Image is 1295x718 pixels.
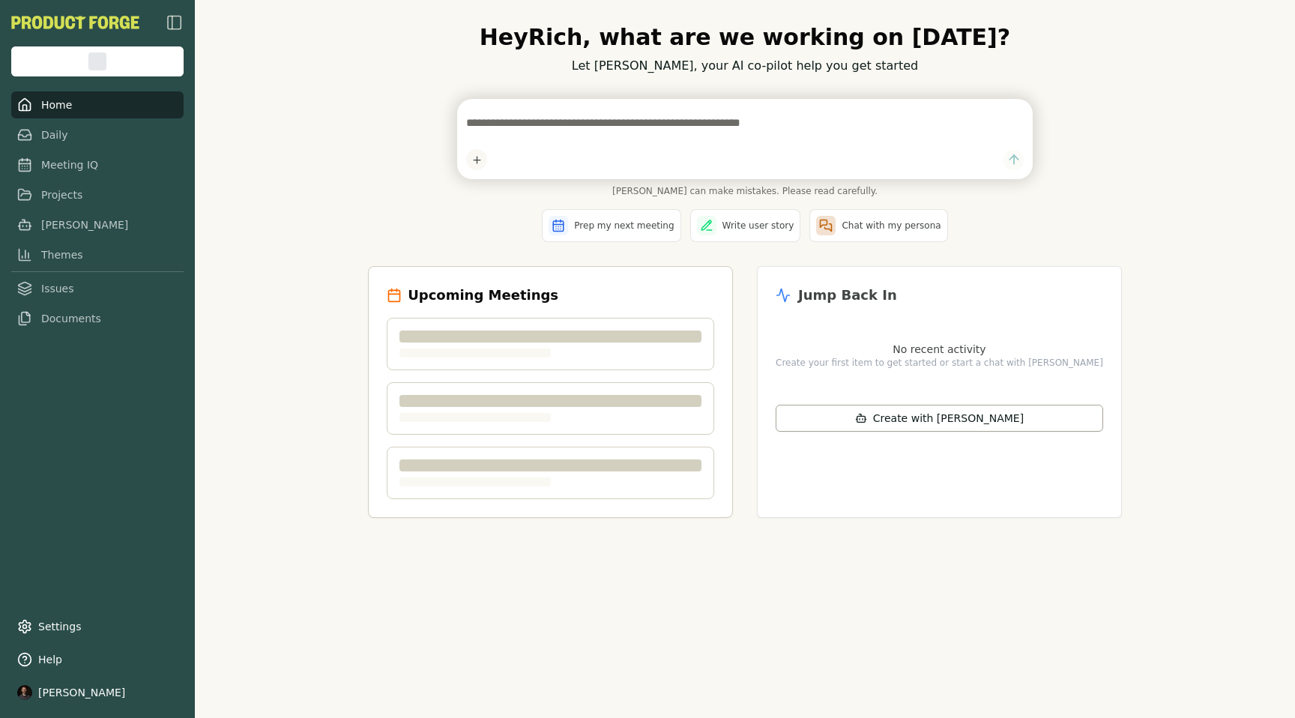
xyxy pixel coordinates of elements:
a: Settings [11,613,184,640]
button: Close Sidebar [166,13,184,31]
a: Issues [11,275,184,302]
span: Chat with my persona [842,220,941,232]
p: Let [PERSON_NAME], your AI co-pilot help you get started [368,57,1122,75]
button: PF-Logo [11,16,139,29]
h2: Upcoming Meetings [408,285,558,306]
span: [PERSON_NAME] can make mistakes. Please read carefully. [457,185,1033,197]
a: Themes [11,241,184,268]
button: Create with [PERSON_NAME] [776,405,1103,432]
span: Write user story [722,220,794,232]
a: [PERSON_NAME] [11,211,184,238]
span: Create with [PERSON_NAME] [873,411,1024,426]
img: profile [17,685,32,700]
h2: Jump Back In [798,285,897,306]
button: Chat with my persona [809,209,947,242]
button: [PERSON_NAME] [11,679,184,706]
button: Send message [1003,150,1024,170]
a: Documents [11,305,184,332]
span: Prep my next meeting [574,220,674,232]
a: Home [11,91,184,118]
button: Add content to chat [466,149,487,170]
p: No recent activity [776,342,1103,357]
img: Product Forge [11,16,139,29]
a: Projects [11,181,184,208]
a: Daily [11,121,184,148]
h1: Hey Rich , what are we working on [DATE]? [368,24,1122,51]
button: Help [11,646,184,673]
a: Meeting IQ [11,151,184,178]
button: Prep my next meeting [542,209,680,242]
p: Create your first item to get started or start a chat with [PERSON_NAME] [776,357,1103,369]
button: Write user story [690,209,801,242]
img: sidebar [166,13,184,31]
